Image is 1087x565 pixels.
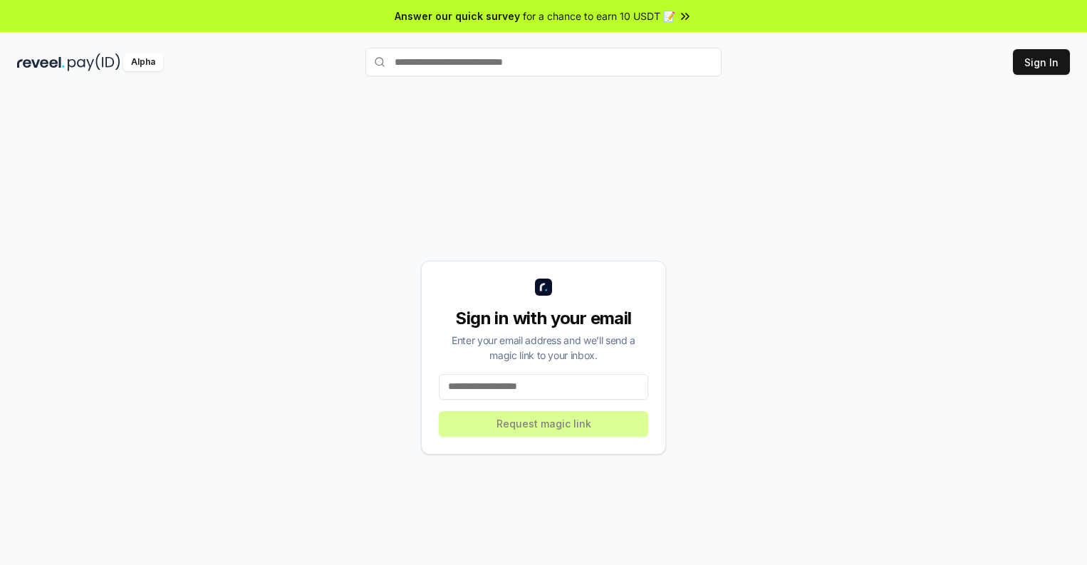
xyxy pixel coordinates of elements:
[523,9,675,24] span: for a chance to earn 10 USDT 📝
[395,9,520,24] span: Answer our quick survey
[1013,49,1070,75] button: Sign In
[123,53,163,71] div: Alpha
[439,307,648,330] div: Sign in with your email
[535,279,552,296] img: logo_small
[17,53,65,71] img: reveel_dark
[68,53,120,71] img: pay_id
[439,333,648,363] div: Enter your email address and we’ll send a magic link to your inbox.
